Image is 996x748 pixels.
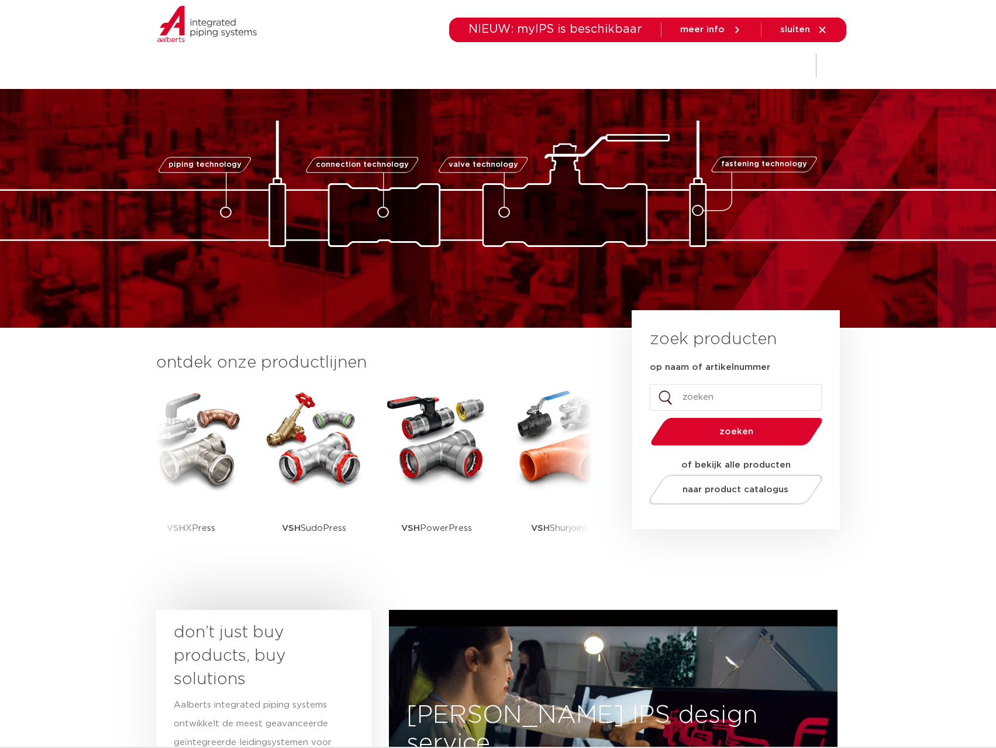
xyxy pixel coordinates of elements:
span: zoeken [681,427,792,436]
span: fastening technology [721,161,807,169]
a: VSHSudoPress [261,386,367,565]
a: VSHXPress [139,386,244,565]
input: zoeken [650,384,822,411]
strong: VSH [401,524,420,533]
a: downloads [555,42,605,90]
a: markten [409,42,447,90]
a: meer info [680,25,742,35]
strong: VSH [282,524,301,533]
span: naar product catalogus [683,485,788,494]
a: over ons [689,42,729,90]
strong: VSH [531,524,550,533]
strong: of bekijk alle producten [681,461,791,469]
nav: Menu [339,42,729,90]
span: NIEUW: myIPS is beschikbaar [468,23,642,35]
h3: ontdek onze productlijnen [156,351,592,375]
span: connection technology [315,161,408,169]
a: VSHShurjoint [507,386,612,565]
span: meer info [680,25,725,34]
strong: VSH [167,524,185,533]
p: Shurjoint [531,492,588,565]
label: op naam of artikelnummer [650,362,770,373]
div: my IPS [788,42,799,90]
h3: zoek producten [650,328,777,351]
span: sluiten [780,25,810,34]
a: producten [339,42,386,90]
p: PowerPress [401,492,472,565]
a: toepassingen [470,42,532,90]
a: sluiten [780,25,828,35]
span: piping technology [168,161,242,169]
p: SudoPress [282,492,346,565]
h3: don’t just buy products, buy solutions [174,621,333,691]
p: XPress [167,492,215,565]
a: services [628,42,666,90]
a: naar product catalogus [646,475,825,505]
a: VSHPowerPress [384,386,490,565]
span: valve technology [449,161,518,169]
button: zoeken [646,417,827,447]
